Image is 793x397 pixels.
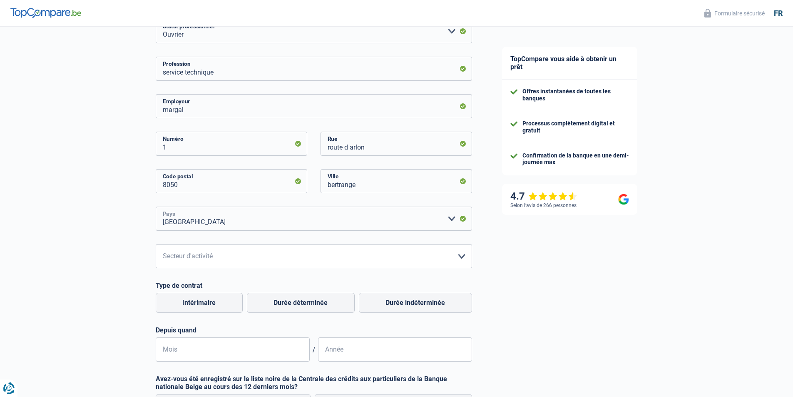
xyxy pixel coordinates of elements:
[156,293,243,313] label: Intérimaire
[156,375,472,391] label: Avez-vous été enregistré sur la liste noire de la Centrale des crédits aux particuliers de la Ban...
[156,337,310,362] input: MM
[318,337,472,362] input: AAAA
[510,190,577,202] div: 4.7
[359,293,472,313] label: Durée indéterminée
[699,6,770,20] button: Formulaire sécurisé
[10,8,81,18] img: TopCompare Logo
[502,47,637,80] div: TopCompare vous aide à obtenir un prêt
[247,293,355,313] label: Durée déterminée
[522,152,629,166] div: Confirmation de la banque en une demi-journée max
[522,88,629,102] div: Offres instantanées de toutes les banques
[522,120,629,134] div: Processus complètement digital et gratuit
[774,9,783,18] div: fr
[156,282,472,290] label: Type de contrat
[310,346,318,354] span: /
[156,326,472,334] label: Depuis quand
[510,202,577,208] div: Selon l’avis de 266 personnes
